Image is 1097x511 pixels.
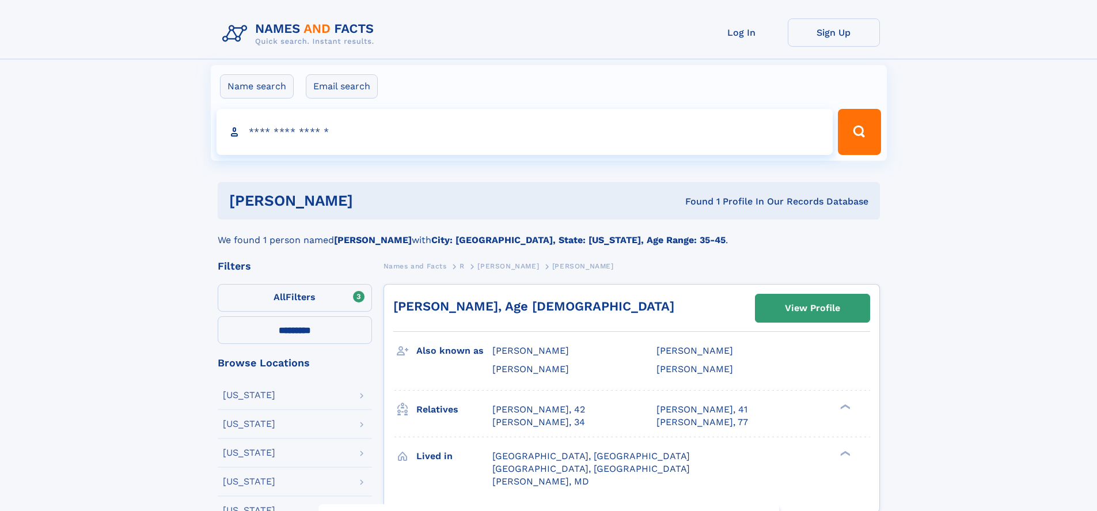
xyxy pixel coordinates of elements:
[656,403,747,416] a: [PERSON_NAME], 41
[218,358,372,368] div: Browse Locations
[492,364,569,374] span: [PERSON_NAME]
[416,446,492,466] h3: Lived in
[785,295,840,321] div: View Profile
[656,345,733,356] span: [PERSON_NAME]
[223,419,275,429] div: [US_STATE]
[416,400,492,419] h3: Relatives
[217,109,833,155] input: search input
[229,194,519,208] h1: [PERSON_NAME]
[696,18,788,47] a: Log In
[460,259,465,273] a: R
[519,195,868,208] div: Found 1 Profile In Our Records Database
[837,449,851,457] div: ❯
[838,109,880,155] button: Search Button
[837,403,851,410] div: ❯
[656,364,733,374] span: [PERSON_NAME]
[492,476,589,487] span: [PERSON_NAME], MD
[460,262,465,270] span: R
[492,403,585,416] a: [PERSON_NAME], 42
[223,477,275,486] div: [US_STATE]
[416,341,492,361] h3: Also known as
[218,261,372,271] div: Filters
[223,448,275,457] div: [US_STATE]
[218,219,880,247] div: We found 1 person named with .
[492,463,690,474] span: [GEOGRAPHIC_DATA], [GEOGRAPHIC_DATA]
[492,345,569,356] span: [PERSON_NAME]
[492,451,690,461] span: [GEOGRAPHIC_DATA], [GEOGRAPHIC_DATA]
[656,416,748,429] a: [PERSON_NAME], 77
[218,284,372,312] label: Filters
[218,18,384,50] img: Logo Names and Facts
[477,259,539,273] a: [PERSON_NAME]
[334,234,412,245] b: [PERSON_NAME]
[306,74,378,99] label: Email search
[477,262,539,270] span: [PERSON_NAME]
[274,292,286,302] span: All
[393,299,674,313] a: [PERSON_NAME], Age [DEMOGRAPHIC_DATA]
[223,391,275,400] div: [US_STATE]
[788,18,880,47] a: Sign Up
[492,416,585,429] a: [PERSON_NAME], 34
[552,262,614,270] span: [PERSON_NAME]
[756,294,870,322] a: View Profile
[220,74,294,99] label: Name search
[384,259,447,273] a: Names and Facts
[431,234,726,245] b: City: [GEOGRAPHIC_DATA], State: [US_STATE], Age Range: 35-45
